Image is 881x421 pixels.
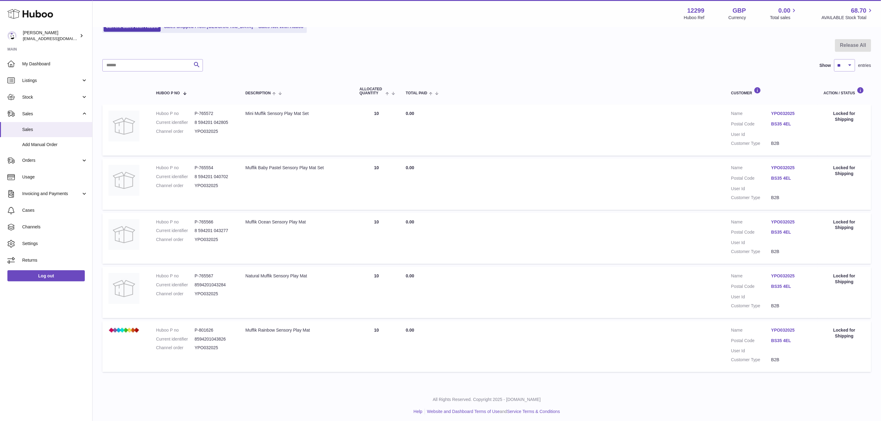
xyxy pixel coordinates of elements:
dt: Name [731,327,771,335]
dd: P-765554 [195,165,233,171]
dt: Huboo P no [156,273,195,279]
a: Service Terms & Conditions [507,409,560,414]
span: 68.70 [851,6,867,15]
dt: Current identifier [156,228,195,234]
dt: Huboo P no [156,327,195,333]
div: [PERSON_NAME] [23,30,78,42]
span: 0.00 [779,6,791,15]
dt: Channel order [156,129,195,134]
dd: YPO032025 [195,129,233,134]
dd: 8 594201 042805 [195,120,233,125]
img: no-photo.jpg [109,219,139,250]
span: Settings [22,241,88,247]
dt: User Id [731,186,771,192]
div: Muffik Ocean Sensory Play Mat [245,219,347,225]
img: no-photo.jpg [109,165,139,196]
div: Locked for Shipping [824,273,865,285]
a: YPO032025 [771,327,811,333]
td: 10 [353,267,400,318]
dt: Name [731,111,771,118]
dt: Name [731,219,771,227]
dd: 8594201043826 [195,336,233,342]
span: Invoicing and Payments [22,191,81,197]
a: BS35 4EL [771,175,811,181]
span: Cases [22,207,88,213]
dd: B2B [771,249,811,255]
dt: Current identifier [156,282,195,288]
span: 0.00 [406,111,414,116]
span: Total paid [406,91,427,95]
span: Stock [22,94,81,100]
img: no-photo.jpg [109,111,139,141]
span: ALLOCATED Quantity [360,87,384,95]
dt: Name [731,165,771,172]
span: Usage [22,174,88,180]
dt: Postal Code [731,121,771,129]
dt: Postal Code [731,175,771,183]
dt: User Id [731,294,771,300]
td: 10 [353,104,400,156]
div: Locked for Shipping [824,165,865,177]
dt: Huboo P no [156,111,195,116]
dd: P-801626 [195,327,233,333]
img: 1687351953.jpeg [109,327,139,333]
label: Show [820,63,831,68]
dt: Current identifier [156,120,195,125]
dt: User Id [731,348,771,354]
a: BS35 4EL [771,121,811,127]
dt: Huboo P no [156,219,195,225]
a: Log out [7,270,85,281]
a: Website and Dashboard Terms of Use [427,409,500,414]
a: YPO032025 [771,111,811,116]
dt: User Id [731,132,771,137]
dt: Channel order [156,291,195,297]
div: Locked for Shipping [824,111,865,122]
span: Total sales [770,15,797,21]
span: Listings [22,78,81,84]
div: Natural Muffik Sensory Play Mat [245,273,347,279]
td: 10 [353,213,400,264]
dd: 8594201043284 [195,282,233,288]
dd: 8 594201 040702 [195,174,233,180]
dt: Name [731,273,771,280]
strong: 12299 [687,6,705,15]
span: Add Manual Order [22,142,88,148]
span: Orders [22,157,81,163]
dt: Customer Type [731,195,771,201]
dt: Channel order [156,183,195,189]
div: Locked for Shipping [824,219,865,231]
dd: YPO032025 [195,183,233,189]
td: 10 [353,159,400,210]
div: Muffik Rainbow Sensory Play Mat [245,327,347,333]
dt: Postal Code [731,229,771,237]
dt: User Id [731,240,771,246]
strong: GBP [733,6,746,15]
dt: Current identifier [156,336,195,342]
span: entries [858,63,871,68]
a: BS35 4EL [771,338,811,344]
dt: Customer Type [731,249,771,255]
span: My Dashboard [22,61,88,67]
dd: 8 594201 043277 [195,228,233,234]
dt: Channel order [156,237,195,243]
div: Huboo Ref [684,15,705,21]
dt: Customer Type [731,141,771,146]
span: Channels [22,224,88,230]
li: and [425,409,560,415]
span: Description [245,91,271,95]
dd: P-765572 [195,111,233,116]
dt: Customer Type [731,357,771,363]
span: 0.00 [406,328,414,333]
img: no-photo.jpg [109,273,139,304]
span: Huboo P no [156,91,180,95]
dt: Current identifier [156,174,195,180]
dd: YPO032025 [195,345,233,351]
a: YPO032025 [771,219,811,225]
span: Sales [22,127,88,133]
span: 0.00 [406,219,414,224]
a: 68.70 AVAILABLE Stock Total [821,6,874,21]
a: YPO032025 [771,273,811,279]
div: Muffik Baby Pastel Sensory Play Mat Set [245,165,347,171]
dt: Postal Code [731,284,771,291]
dt: Channel order [156,345,195,351]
